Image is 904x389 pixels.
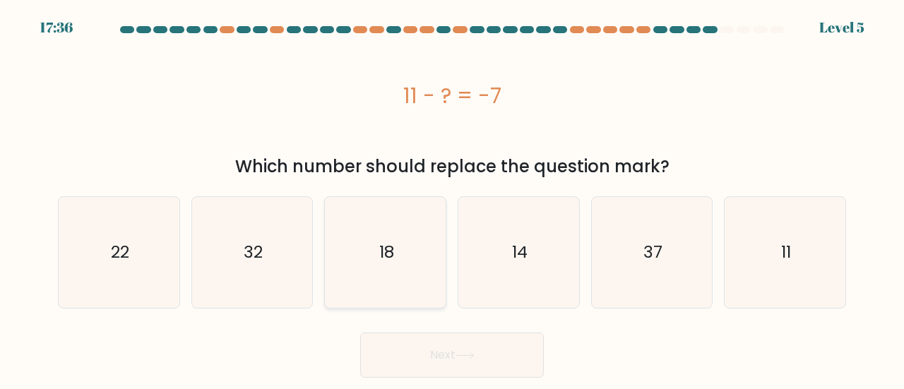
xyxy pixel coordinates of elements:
div: Which number should replace the question mark? [66,154,838,179]
text: 11 [781,241,791,264]
button: Next [360,333,544,378]
div: Level 5 [819,17,864,38]
text: 22 [111,241,129,264]
div: 17:36 [40,17,73,38]
div: 11 - ? = -7 [58,80,846,112]
text: 18 [379,241,394,264]
text: 14 [512,241,528,264]
text: 37 [643,241,662,264]
text: 32 [244,241,263,264]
